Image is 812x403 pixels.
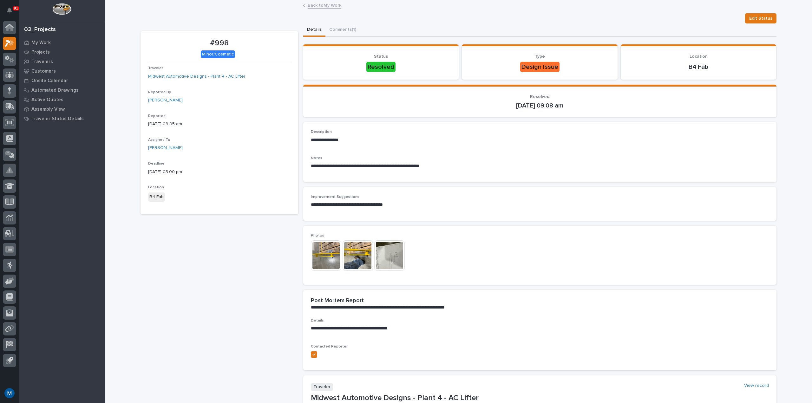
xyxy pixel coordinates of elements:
[148,66,163,70] span: Traveler
[311,383,333,391] p: Traveler
[148,169,291,175] p: [DATE] 03:00 pm
[745,13,776,23] button: Edit Status
[24,26,56,33] div: 02. Projects
[148,162,165,166] span: Deadline
[311,297,364,304] h2: Post Mortem Report
[148,39,291,48] p: #998
[148,121,291,127] p: [DATE] 09:05 am
[628,63,769,71] p: B4 Fab
[201,50,235,58] div: Minor/Cosmetic
[311,345,348,348] span: Contacted Reporter
[311,234,324,237] span: Photos
[19,104,105,114] a: Assembly View
[31,68,56,74] p: Customers
[14,6,18,10] p: 91
[311,195,359,199] span: Improvement Suggestions
[19,66,105,76] a: Customers
[520,62,560,72] div: Design Issue
[311,102,769,109] p: [DATE] 09:08 am
[31,88,79,93] p: Automated Drawings
[530,94,549,99] span: Resolved
[366,62,396,72] div: Resolved
[311,319,324,322] span: Details
[31,116,84,122] p: Traveler Status Details
[311,156,322,160] span: Notes
[148,90,171,94] span: Reported By
[31,97,63,103] p: Active Quotes
[3,4,16,17] button: Notifications
[19,114,105,123] a: Traveler Status Details
[148,97,183,104] a: [PERSON_NAME]
[374,54,388,59] span: Status
[19,85,105,95] a: Automated Drawings
[535,54,545,59] span: Type
[311,393,769,403] p: Midwest Automotive Designs - Plant 4 - AC Lifter
[690,54,708,59] span: Location
[31,59,53,65] p: Travelers
[19,38,105,47] a: My Work
[303,23,325,37] button: Details
[325,23,360,37] button: Comments (1)
[19,57,105,66] a: Travelers
[3,387,16,400] button: users-avatar
[148,192,165,202] div: B4 Fab
[148,185,164,189] span: Location
[31,49,50,55] p: Projects
[31,78,68,84] p: Onsite Calendar
[52,3,71,15] img: Workspace Logo
[31,107,65,112] p: Assembly View
[19,47,105,57] a: Projects
[749,15,772,22] span: Edit Status
[19,95,105,104] a: Active Quotes
[744,383,769,388] a: View record
[148,73,246,80] a: Midwest Automotive Designs - Plant 4 - AC Lifter
[19,76,105,85] a: Onsite Calendar
[148,138,170,142] span: Assigned To
[31,40,51,46] p: My Work
[308,1,341,9] a: Back toMy Work
[148,145,183,151] a: [PERSON_NAME]
[148,114,166,118] span: Reported
[311,130,332,134] span: Description
[8,8,16,18] div: Notifications91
